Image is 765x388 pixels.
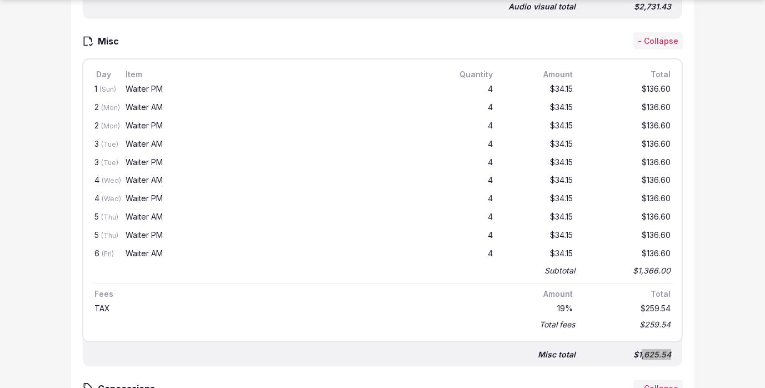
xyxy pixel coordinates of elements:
[442,68,495,81] div: Quantity
[539,319,575,330] div: Total fees
[504,83,575,97] div: $34.15
[126,250,431,257] div: Waiter AM
[442,138,495,152] div: 4
[92,174,114,188] div: 4
[123,68,433,81] div: Item
[584,120,673,133] div: $136.60
[92,288,495,300] div: Fees
[538,349,576,360] div: Misc total
[442,156,495,170] div: 4
[584,101,673,115] div: $136.60
[101,140,118,148] span: (Tue)
[504,101,575,115] div: $34.15
[126,176,431,184] div: Waiter AM
[504,229,575,243] div: $34.15
[92,192,114,206] div: 4
[442,211,495,225] div: 4
[504,138,575,152] div: $34.15
[584,83,673,97] div: $136.60
[584,138,673,152] div: $136.60
[93,34,130,48] h3: Misc
[101,231,118,240] span: (Thu)
[442,229,495,243] div: 4
[504,174,575,188] div: $34.15
[126,140,431,148] div: Waiter AM
[92,120,114,133] div: 2
[442,101,495,115] div: 4
[584,211,673,225] div: $136.60
[504,68,575,81] div: Amount
[442,174,495,188] div: 4
[126,195,431,202] div: Waiter PM
[584,229,673,243] div: $136.60
[584,302,673,315] div: $259.54
[102,176,121,185] span: (Wed)
[101,103,120,112] span: (Mon)
[504,156,575,170] div: $34.15
[633,32,683,50] button: - Collapse
[504,192,575,206] div: $34.15
[504,302,575,315] div: 19 %
[584,156,673,170] div: $136.60
[584,263,673,278] div: $1,366.00
[584,68,673,81] div: Total
[102,250,114,258] span: (Fri)
[92,156,114,170] div: 3
[584,247,673,261] div: $136.60
[584,288,673,300] div: Total
[99,85,116,93] span: (Sun)
[101,158,118,167] span: (Tue)
[442,83,495,97] div: 4
[102,195,121,203] span: (Wed)
[504,288,575,300] div: Amount
[101,213,118,221] span: (Thu)
[584,174,673,188] div: $136.60
[126,122,431,130] div: Waiter PM
[126,158,431,166] div: Waiter PM
[92,101,114,115] div: 2
[92,229,114,243] div: 5
[126,85,431,93] div: Waiter PM
[126,213,431,221] div: Waiter AM
[92,68,114,81] div: Day
[584,317,673,332] div: $259.54
[94,305,493,312] div: TAX
[92,138,114,152] div: 3
[126,103,431,111] div: Waiter AM
[584,192,673,206] div: $136.60
[442,247,495,261] div: 4
[504,247,575,261] div: $34.15
[442,120,495,133] div: 4
[92,83,114,97] div: 1
[126,231,431,239] div: Waiter PM
[442,192,495,206] div: 4
[92,247,114,261] div: 6
[504,120,575,133] div: $34.15
[92,211,114,225] div: 5
[584,347,673,362] div: $1,625.54
[504,211,575,225] div: $34.15
[101,122,120,130] span: (Mon)
[544,265,575,276] div: Subtotal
